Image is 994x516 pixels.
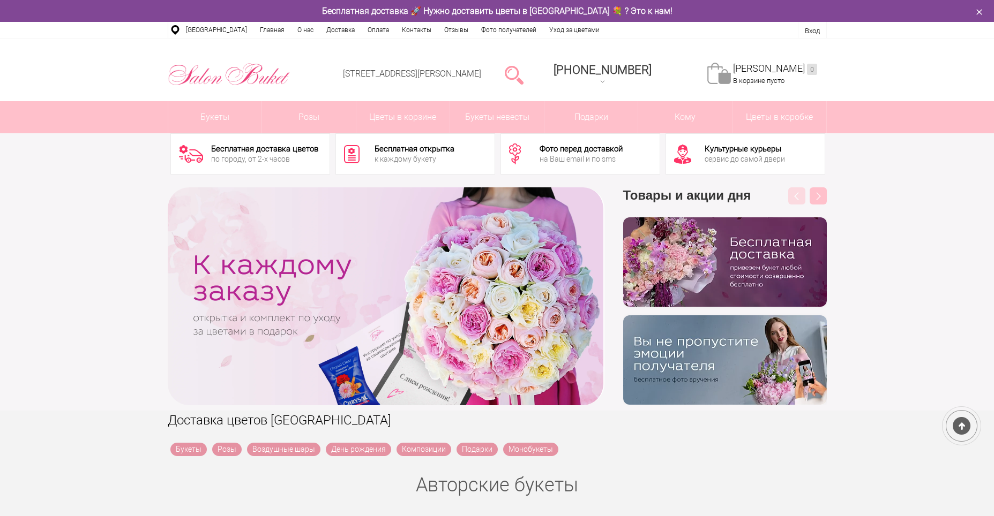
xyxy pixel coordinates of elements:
button: Next [810,187,827,204]
ins: 0 [807,64,817,75]
span: В корзине пусто [733,77,784,85]
div: на Ваш email и по sms [540,155,623,163]
a: Вход [805,27,820,35]
h3: Товары и акции дня [623,187,827,217]
img: Цветы Нижний Новгород [168,60,290,88]
a: Букеты невесты [450,101,544,133]
div: Бесплатная доставка цветов [211,145,318,153]
a: Оплата [361,22,395,38]
a: Подарки [457,443,498,456]
h1: Доставка цветов [GEOGRAPHIC_DATA] [168,411,827,430]
img: v9wy31nijnvkfycrkduev4dhgt9psb7e.png.webp [623,315,827,405]
div: сервис до самой двери [705,155,785,163]
a: Букеты [170,443,207,456]
a: Букеты [168,101,262,133]
a: Доставка [320,22,361,38]
div: к каждому букету [375,155,454,163]
a: Монобукеты [503,443,558,456]
div: Фото перед доставкой [540,145,623,153]
a: Цветы в коробке [733,101,826,133]
span: Кому [638,101,732,133]
a: Подарки [544,101,638,133]
a: [PHONE_NUMBER] [547,59,658,90]
a: Розы [262,101,356,133]
a: Авторские букеты [416,474,578,496]
img: hpaj04joss48rwypv6hbykmvk1dj7zyr.png.webp [623,217,827,307]
a: Розы [212,443,242,456]
a: Цветы в корзине [356,101,450,133]
a: [STREET_ADDRESS][PERSON_NAME] [343,69,481,79]
a: День рождения [326,443,391,456]
a: Фото получателей [475,22,543,38]
a: [GEOGRAPHIC_DATA] [180,22,253,38]
a: Композиции [397,443,451,456]
div: по городу, от 2-х часов [211,155,318,163]
a: Уход за цветами [543,22,606,38]
a: [PERSON_NAME] [733,63,817,75]
a: О нас [291,22,320,38]
a: Отзывы [438,22,475,38]
div: Бесплатная открытка [375,145,454,153]
a: Главная [253,22,291,38]
a: Воздушные шары [247,443,320,456]
span: [PHONE_NUMBER] [554,63,652,77]
div: Бесплатная доставка 🚀 Нужно доставить цветы в [GEOGRAPHIC_DATA] 💐 ? Это к нам! [160,5,835,17]
div: Культурные курьеры [705,145,785,153]
a: Контакты [395,22,438,38]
